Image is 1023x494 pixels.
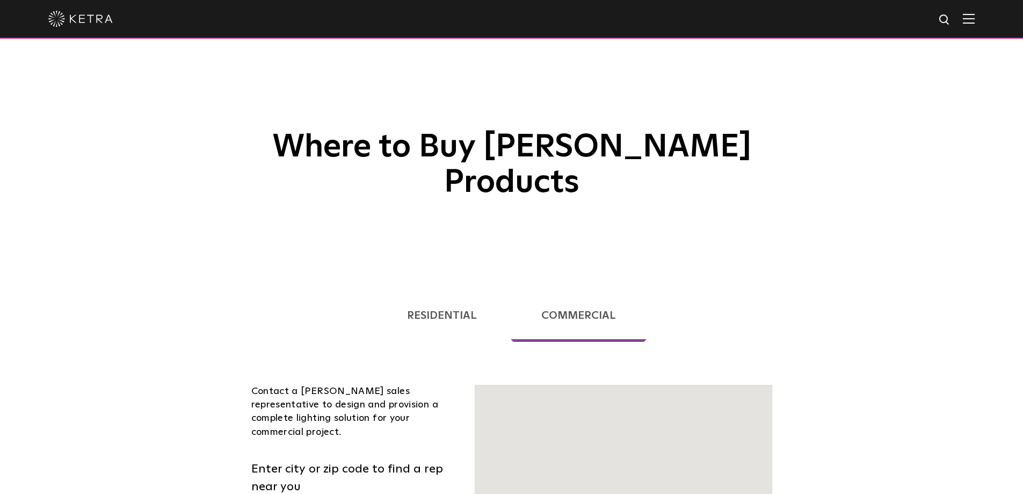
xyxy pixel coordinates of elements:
a: Commercial [511,289,647,342]
div: Contact a [PERSON_NAME] sales representative to design and provision a complete lighting solution... [251,385,459,439]
img: search icon [938,13,952,27]
img: ketra-logo-2019-white [48,11,113,27]
img: Hamburger%20Nav.svg [963,13,975,24]
h1: Where to Buy [PERSON_NAME] Products [243,48,780,201]
a: Residential [376,289,507,342]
